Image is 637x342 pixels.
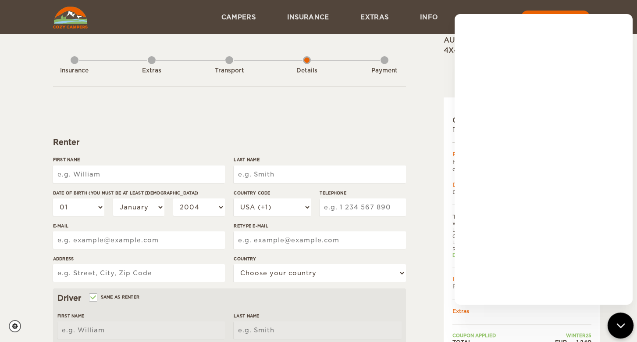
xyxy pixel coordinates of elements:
input: e.g. example@example.com [53,231,225,249]
label: Retype E-mail [234,223,406,229]
label: Country [234,256,406,262]
td: Cozy Campers [452,188,591,196]
td: Winter Special -20% Off [452,220,546,227]
label: Date of birth (You must be at least [DEMOGRAPHIC_DATA]) [53,190,225,196]
label: First Name [57,313,225,319]
img: Cozy Campers [53,7,88,29]
td: Countdown Booster -10% OFF [452,233,546,239]
input: Same as renter [90,295,96,301]
input: e.g. Smith [234,166,406,183]
div: Extras [128,67,176,75]
td: Rental Period (7 days): -8% OFF [452,246,546,252]
input: e.g. example@example.com [234,231,406,249]
button: chat-button [608,313,633,338]
input: e.g. 1 234 567 890 [320,198,406,216]
label: First Name [53,156,225,163]
div: Renter [53,137,406,148]
div: Pickup Transport: [452,151,591,158]
label: Last Name [234,313,401,319]
td: Coupon applied [452,332,546,338]
div: Transport [205,67,253,75]
td: Late Bird (0-1 month): -15% OFF [452,239,546,245]
td: Premium Insurance [452,283,546,290]
input: e.g. William [53,166,225,183]
div: Insurance [50,67,99,75]
input: e.g. Street, City, Zip Code [53,264,225,282]
td: Insurances [452,275,591,283]
td: The Highlander I [452,213,546,220]
label: Country Code [234,190,311,196]
td: Last Chance Deal -5% OFF [452,227,546,233]
input: e.g. Smith [234,321,401,339]
div: Drop Off Transport: [452,181,591,188]
td: Extras [452,307,591,315]
td: Flybus from [GEOGRAPHIC_DATA] (one way only) [452,158,591,173]
iframe: Freyja at Cozy Campers [455,14,633,305]
div: Automatic 4x4 [444,36,600,115]
label: Address [53,256,225,262]
td: WINTER25 [545,332,591,338]
div: COST FOR [452,115,591,126]
div: Payment [360,67,409,75]
input: e.g. William [57,321,225,339]
label: Telephone [320,190,406,196]
td: Discount total [452,252,546,258]
label: E-mail [53,223,225,229]
label: Last Name [234,156,406,163]
div: Details [283,67,331,75]
label: Same as renter [90,293,140,301]
a: Manage booking [521,11,590,23]
div: Driver [57,293,402,303]
div: [DATE] 11:00 - [DATE] 17:00 [452,126,591,133]
a: Cookie settings [9,320,27,332]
